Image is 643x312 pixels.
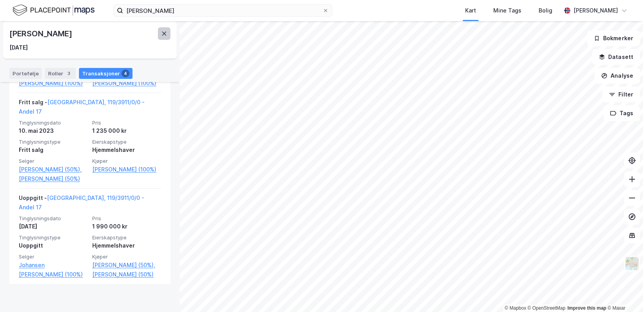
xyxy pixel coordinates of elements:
[9,43,28,52] div: [DATE]
[19,126,88,135] div: 10. mai 2023
[465,6,476,15] div: Kart
[568,305,606,311] a: Improve this map
[19,241,88,250] div: Uoppgitt
[92,165,161,174] a: [PERSON_NAME] (100%)
[92,215,161,222] span: Pris
[92,139,161,145] span: Eierskapstype
[19,99,145,115] a: [GEOGRAPHIC_DATA], 119/3911/0/0 - Andel 17
[528,305,566,311] a: OpenStreetMap
[92,241,161,250] div: Hjemmelshaver
[79,68,133,79] div: Transaksjoner
[9,68,42,79] div: Portefølje
[19,222,88,231] div: [DATE]
[92,270,161,279] a: [PERSON_NAME] (50%)
[19,98,161,119] div: Fritt salg -
[19,165,88,174] a: [PERSON_NAME] (50%),
[19,78,88,88] a: [PERSON_NAME] (100%)
[493,6,521,15] div: Mine Tags
[604,275,643,312] iframe: Chat Widget
[9,27,73,40] div: [PERSON_NAME]
[65,70,73,77] div: 3
[602,87,640,102] button: Filter
[625,256,639,271] img: Z
[19,234,88,241] span: Tinglysningstype
[505,305,526,311] a: Mapbox
[92,158,161,164] span: Kjøper
[19,158,88,164] span: Selger
[604,105,640,121] button: Tags
[92,126,161,135] div: 1 235 000 kr
[19,215,88,222] span: Tinglysningsdato
[19,145,88,155] div: Fritt salg
[123,5,322,16] input: Søk på adresse, matrikkel, gårdeiere, leietakere eller personer
[19,119,88,126] span: Tinglysningsdato
[19,194,144,210] a: [GEOGRAPHIC_DATA], 119/3911/0/0 - Andel 17
[92,222,161,231] div: 1 990 000 kr
[587,30,640,46] button: Bokmerker
[19,260,88,279] a: Johansen [PERSON_NAME] (100%)
[13,4,95,17] img: logo.f888ab2527a4732fd821a326f86c7f29.svg
[92,253,161,260] span: Kjøper
[19,193,161,215] div: Uoppgitt -
[92,234,161,241] span: Eierskapstype
[92,78,161,88] a: [PERSON_NAME] (100%)
[122,70,129,77] div: 4
[573,6,618,15] div: [PERSON_NAME]
[19,253,88,260] span: Selger
[19,174,88,184] a: [PERSON_NAME] (50%)
[92,145,161,155] div: Hjemmelshaver
[19,139,88,145] span: Tinglysningstype
[45,68,76,79] div: Roller
[539,6,552,15] div: Bolig
[592,49,640,65] button: Datasett
[595,68,640,84] button: Analyse
[92,119,161,126] span: Pris
[92,260,161,270] a: [PERSON_NAME] (50%),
